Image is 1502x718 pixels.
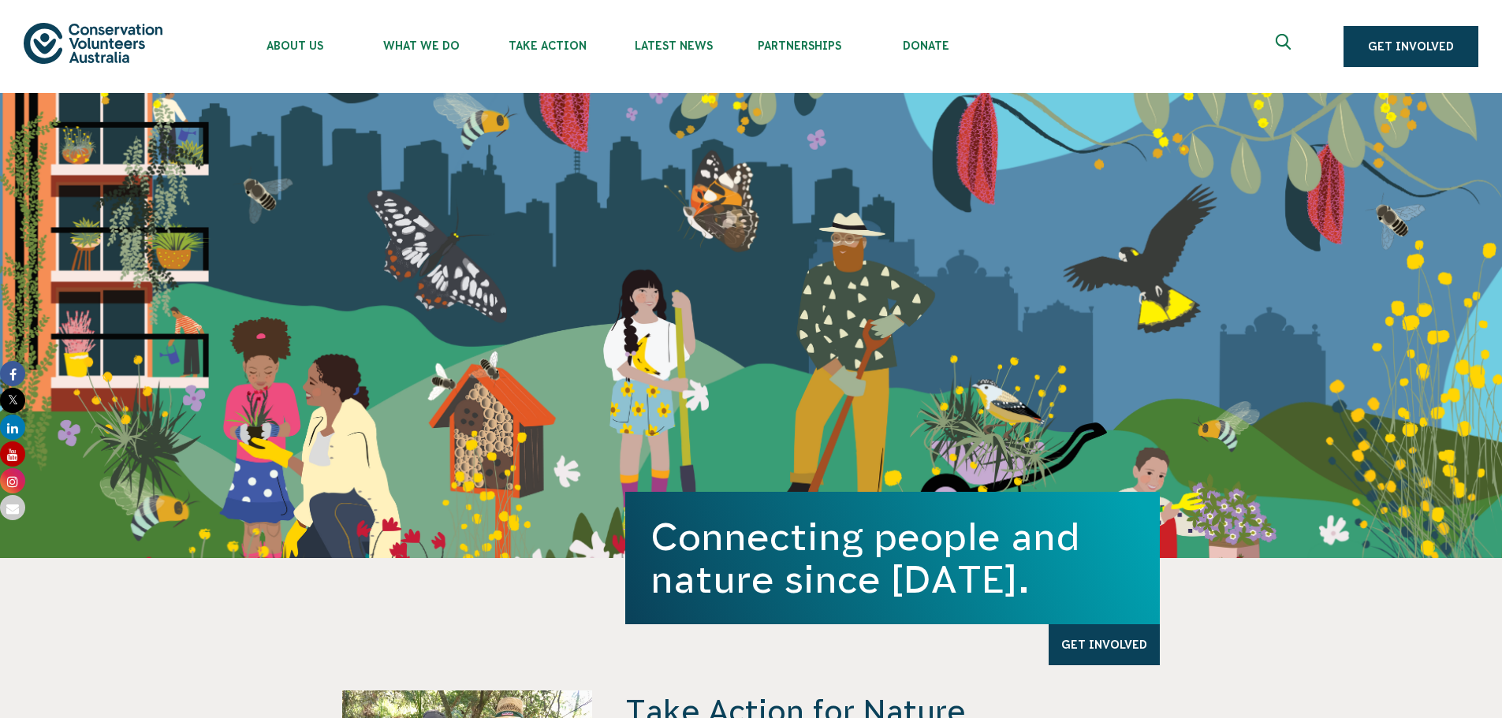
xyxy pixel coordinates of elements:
[232,39,358,52] span: About Us
[1266,28,1304,65] button: Expand search box Close search box
[1049,624,1160,665] a: Get Involved
[650,515,1135,601] h1: Connecting people and nature since [DATE].
[1344,26,1478,67] a: Get Involved
[610,39,736,52] span: Latest News
[1276,34,1295,59] span: Expand search box
[358,39,484,52] span: What We Do
[24,23,162,63] img: logo.svg
[484,39,610,52] span: Take Action
[863,39,989,52] span: Donate
[736,39,863,52] span: Partnerships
